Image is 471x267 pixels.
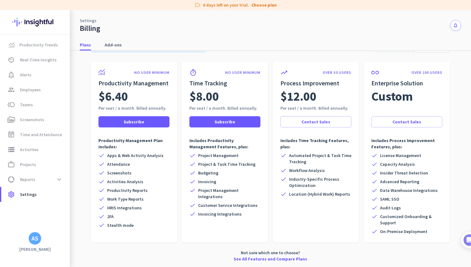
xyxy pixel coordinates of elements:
p: Productivity Management Plan includes: [98,137,169,150]
i: storage [7,146,15,153]
img: product-icon [98,69,105,75]
span: Workflow Analysis [289,167,325,174]
i: data_usage [7,176,15,183]
i: check [371,196,378,202]
i: check [371,187,378,193]
i: check [280,167,287,174]
div: Per seat / a month. Billed annually. [189,105,260,111]
span: Employees [20,86,41,93]
a: settingsSettings [1,187,70,202]
span: Customized Onboarding & Support [380,213,442,226]
div: AS [31,235,38,241]
a: work_outlineProjects [1,157,70,172]
i: check [98,152,105,159]
span: On-Premise Deployment [380,228,427,235]
span: $8.00 [189,88,219,105]
i: perm_media [7,116,15,123]
span: 2FA [107,213,114,220]
span: License Management [380,152,421,159]
span: Insider Threat Detection [380,170,428,176]
i: check [98,161,105,167]
span: Activities [20,146,39,153]
span: HRIS Integrations [107,205,142,211]
a: notification_importantAlerts [1,67,70,82]
a: data_usageReportsexpand_more [1,172,70,187]
button: Subscribe [98,116,169,127]
span: Settings [20,191,37,198]
span: Invoicing [198,179,216,185]
button: Subscribe [189,116,260,127]
span: Alerts [20,71,31,79]
span: Invoicing Integrations [198,211,242,217]
span: Automated Project & Task Time Tracking [289,152,351,165]
span: Subscribe [124,119,144,125]
i: check [371,205,378,211]
span: Real-Time Insights [20,56,57,64]
a: tollTeams [1,97,70,112]
span: Subscribe [215,119,235,125]
span: Productivity Reports [107,187,148,193]
i: check [280,191,287,197]
img: Insightful logo [12,10,58,34]
span: Capacity Analysis [380,161,415,167]
span: Add-ons [105,42,122,48]
span: Project Management [198,152,239,159]
span: Teams [20,101,33,108]
div: Billing [80,24,100,33]
span: Productivity Trends [19,41,58,49]
button: Contact Sales [371,116,442,127]
span: Location (Hybrid Work) Reports [289,191,350,197]
h2: Productivity Management [98,79,169,88]
span: Activities Analysis [107,179,143,185]
i: check [189,161,196,167]
span: Screenshots [107,170,131,176]
span: Data Warehouse Integrations [380,187,438,193]
a: storageActivities [1,142,70,157]
div: Per seat / a month. Billed annually. [280,105,351,111]
i: check [98,170,105,176]
a: av_timerReal-Time Insights [1,52,70,67]
span: Plans [80,42,91,48]
i: check [98,205,105,211]
i: toll [7,101,15,108]
span: Stealth mode [107,222,134,228]
i: check [280,152,287,159]
i: group [7,86,15,93]
span: Work Type Reports [107,196,144,202]
span: Audit Logs [380,205,401,211]
i: timer [189,69,197,76]
i: check [189,211,196,217]
span: Contact Sales [302,119,330,125]
button: notifications [450,20,461,31]
p: NO USER MINIMUM [225,70,260,75]
i: check [189,170,196,176]
p: Includes Productivity Management Features, plus: [189,137,260,150]
p: NO USER MINIMUM [134,70,169,75]
span: Reports [20,176,35,183]
h2: Enterprise Solution [371,79,442,88]
span: Customer Service Integrations [198,202,258,208]
i: check [189,179,196,185]
h2: Time Tracking [189,79,260,88]
i: check [189,202,196,208]
i: check [371,228,378,235]
span: Screenshots [20,116,44,123]
i: work_outline [7,161,15,168]
button: Contact Sales [280,116,351,127]
i: check [98,222,105,228]
h2: Process Improvement [280,79,351,88]
span: Industry-Specific Process Optimization [289,176,351,188]
span: Attendance [107,161,130,167]
i: check [371,179,378,185]
i: check [371,152,378,159]
i: label [194,2,201,8]
p: Includes Process Improvement Features, plus: [371,137,442,150]
i: all_inclusive [371,69,379,76]
i: av_timer [7,56,15,64]
i: notification_important [7,71,15,79]
p: OVER 100 USERS [412,70,442,75]
a: Settings [80,17,97,24]
span: SAML SSO [380,196,399,202]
